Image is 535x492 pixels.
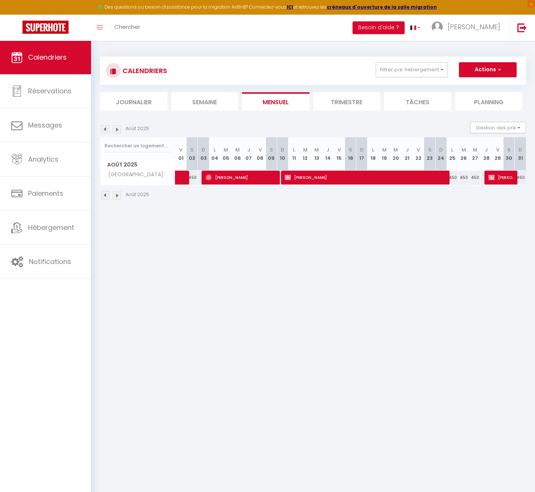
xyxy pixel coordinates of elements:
[314,146,319,153] abbr: M
[459,62,517,77] button: Actions
[6,3,28,25] button: Ouvrir le widget de chat LiveChat
[447,171,458,184] div: 450
[187,137,198,171] th: 02
[428,146,432,153] abbr: S
[179,146,182,153] abbr: V
[303,146,308,153] abbr: M
[28,86,72,96] span: Réservations
[28,52,67,62] span: Calendriers
[28,223,74,232] span: Hébergement
[322,137,333,171] th: 14
[109,15,146,41] a: Chercher
[311,137,322,171] th: 13
[224,146,228,153] abbr: M
[489,170,515,184] span: [PERSON_NAME]
[29,257,71,266] span: Notifications
[338,146,341,153] abbr: V
[266,137,277,171] th: 09
[22,21,69,34] img: Super Booking
[424,137,435,171] th: 23
[121,62,167,79] h3: CALENDRIERS
[220,137,232,171] th: 05
[451,146,453,153] abbr: L
[372,146,374,153] abbr: L
[247,146,250,153] abbr: J
[507,146,511,153] abbr: S
[28,120,62,130] span: Messages
[313,92,381,111] li: Trimestre
[439,146,443,153] abbr: D
[413,137,424,171] th: 22
[300,137,311,171] th: 12
[326,146,329,153] abbr: J
[100,159,175,170] span: Août 2025
[447,137,458,171] th: 25
[126,125,149,132] p: Août 2025
[448,22,500,31] span: [PERSON_NAME]
[232,137,243,171] th: 06
[102,171,165,179] span: [GEOGRAPHIC_DATA]
[393,146,398,153] abbr: M
[353,21,405,34] button: Besoin d'aide ?
[281,146,284,153] abbr: D
[287,4,293,10] a: ICI
[242,92,309,111] li: Mensuel
[175,137,187,171] th: 01
[390,137,401,171] th: 20
[382,146,387,153] abbr: M
[235,146,240,153] abbr: M
[406,146,409,153] abbr: J
[202,146,205,153] abbr: D
[458,171,469,184] div: 450
[345,137,356,171] th: 16
[171,92,239,111] li: Semaine
[455,92,523,111] li: Planning
[349,146,352,153] abbr: S
[285,170,446,184] span: [PERSON_NAME]
[470,122,526,133] button: Gestion des prix
[426,15,510,41] a: ... [PERSON_NAME]
[485,146,488,153] abbr: J
[190,146,194,153] abbr: S
[277,137,288,171] th: 10
[402,137,413,171] th: 21
[288,137,300,171] th: 11
[496,146,499,153] abbr: V
[105,139,171,153] input: Rechercher un logement...
[360,146,364,153] abbr: D
[417,146,420,153] abbr: V
[270,146,273,153] abbr: S
[376,62,448,77] button: Filtrer par hébergement
[515,137,526,171] th: 31
[259,146,262,153] abbr: V
[435,137,447,171] th: 24
[517,23,527,32] img: logout
[462,146,466,153] abbr: M
[209,137,220,171] th: 04
[469,137,481,171] th: 27
[214,146,216,153] abbr: L
[481,137,492,171] th: 28
[114,23,140,31] span: Chercher
[519,146,522,153] abbr: D
[432,21,443,33] img: ...
[368,137,379,171] th: 18
[473,146,477,153] abbr: M
[515,171,526,184] div: 450
[126,191,149,198] p: Août 2025
[243,137,254,171] th: 07
[492,137,503,171] th: 29
[100,92,167,111] li: Journalier
[333,137,345,171] th: 15
[458,137,469,171] th: 26
[356,137,368,171] th: 17
[293,146,295,153] abbr: L
[28,189,63,198] span: Paiements
[503,137,514,171] th: 30
[206,170,277,184] span: [PERSON_NAME]
[327,4,437,10] a: créneaux d'ouverture de la salle migration
[384,92,451,111] li: Tâches
[254,137,266,171] th: 08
